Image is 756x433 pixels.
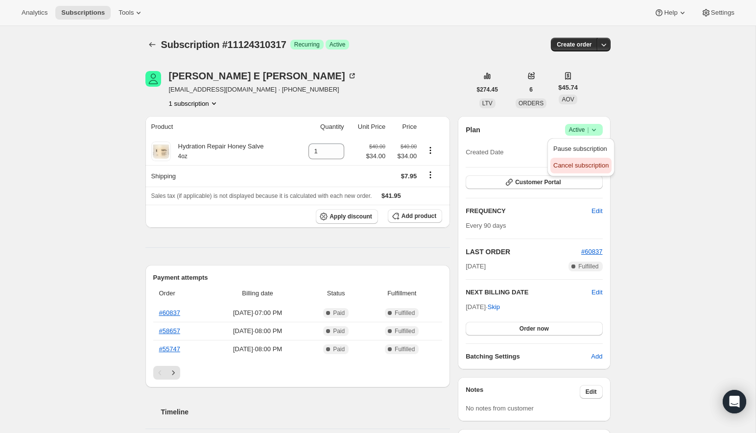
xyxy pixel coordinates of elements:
[401,172,417,180] span: $7.95
[151,192,372,199] span: Sales tax (if applicable) is not displayed because it is calculated with each new order.
[591,206,602,216] span: Edit
[587,126,589,134] span: |
[471,83,504,96] button: $274.45
[569,125,599,135] span: Active
[22,9,47,17] span: Analytics
[153,273,443,283] h2: Payment attempts
[333,309,345,317] span: Paid
[488,302,500,312] span: Skip
[395,345,415,353] span: Fulfilled
[562,96,574,103] span: AOV
[171,142,264,161] div: Hydration Repair Honey Salve
[482,299,506,315] button: Skip
[695,6,740,20] button: Settings
[523,83,539,96] button: 6
[581,247,602,257] button: #60837
[466,303,500,311] span: [DATE] ·
[586,203,608,219] button: Edit
[61,9,105,17] span: Subscriptions
[151,142,171,161] img: product img
[519,100,543,107] span: ORDERS
[395,327,415,335] span: Fulfilled
[381,192,401,199] span: $41.95
[113,6,149,20] button: Tools
[466,322,602,336] button: Order now
[161,39,286,50] span: Subscription #11124310317
[557,41,591,48] span: Create order
[466,222,506,229] span: Every 90 days
[178,153,188,160] small: 4oz
[520,325,549,333] span: Order now
[159,327,180,335] a: #58657
[211,289,305,298] span: Billing date
[333,345,345,353] span: Paid
[169,71,357,81] div: [PERSON_NAME] E [PERSON_NAME]
[553,162,609,169] span: Cancel subscription
[591,352,602,361] span: Add
[330,213,372,220] span: Apply discount
[591,288,602,297] button: Edit
[402,212,436,220] span: Add product
[153,366,443,380] nav: Pagination
[401,144,417,149] small: $40.00
[388,209,442,223] button: Add product
[551,38,597,51] button: Create order
[391,151,417,161] span: $34.00
[423,145,438,156] button: Product actions
[367,289,436,298] span: Fulfillment
[477,86,498,94] span: $274.45
[211,308,305,318] span: [DATE] · 07:00 PM
[159,345,180,353] a: #55747
[294,41,320,48] span: Recurring
[648,6,693,20] button: Help
[333,327,345,335] span: Paid
[515,178,561,186] span: Customer Portal
[466,206,591,216] h2: FREQUENCY
[578,263,598,270] span: Fulfilled
[145,71,161,87] span: Gayle E Williams
[295,116,347,138] th: Quantity
[330,41,346,48] span: Active
[580,385,603,399] button: Edit
[161,407,450,417] h2: Timeline
[466,247,581,257] h2: LAST ORDER
[369,144,385,149] small: $40.00
[55,6,111,20] button: Subscriptions
[466,385,580,399] h3: Notes
[585,349,608,364] button: Add
[711,9,734,17] span: Settings
[466,405,534,412] span: No notes from customer
[553,145,607,152] span: Pause subscription
[586,388,597,396] span: Edit
[145,116,296,138] th: Product
[366,151,385,161] span: $34.00
[310,289,361,298] span: Status
[466,147,503,157] span: Created Date
[153,283,208,304] th: Order
[581,248,602,255] a: #60837
[558,83,578,93] span: $45.74
[664,9,677,17] span: Help
[466,125,480,135] h2: Plan
[529,86,533,94] span: 6
[16,6,53,20] button: Analytics
[211,326,305,336] span: [DATE] · 08:00 PM
[550,158,612,173] button: Cancel subscription
[316,209,378,224] button: Apply discount
[169,98,219,108] button: Product actions
[145,38,159,51] button: Subscriptions
[723,390,746,413] div: Open Intercom Messenger
[466,262,486,271] span: [DATE]
[169,85,357,95] span: [EMAIL_ADDRESS][DOMAIN_NAME] · [PHONE_NUMBER]
[145,165,296,187] th: Shipping
[395,309,415,317] span: Fulfilled
[466,175,602,189] button: Customer Portal
[466,288,591,297] h2: NEXT BILLING DATE
[118,9,134,17] span: Tools
[388,116,420,138] th: Price
[550,141,612,157] button: Pause subscription
[159,309,180,316] a: #60837
[482,100,493,107] span: LTV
